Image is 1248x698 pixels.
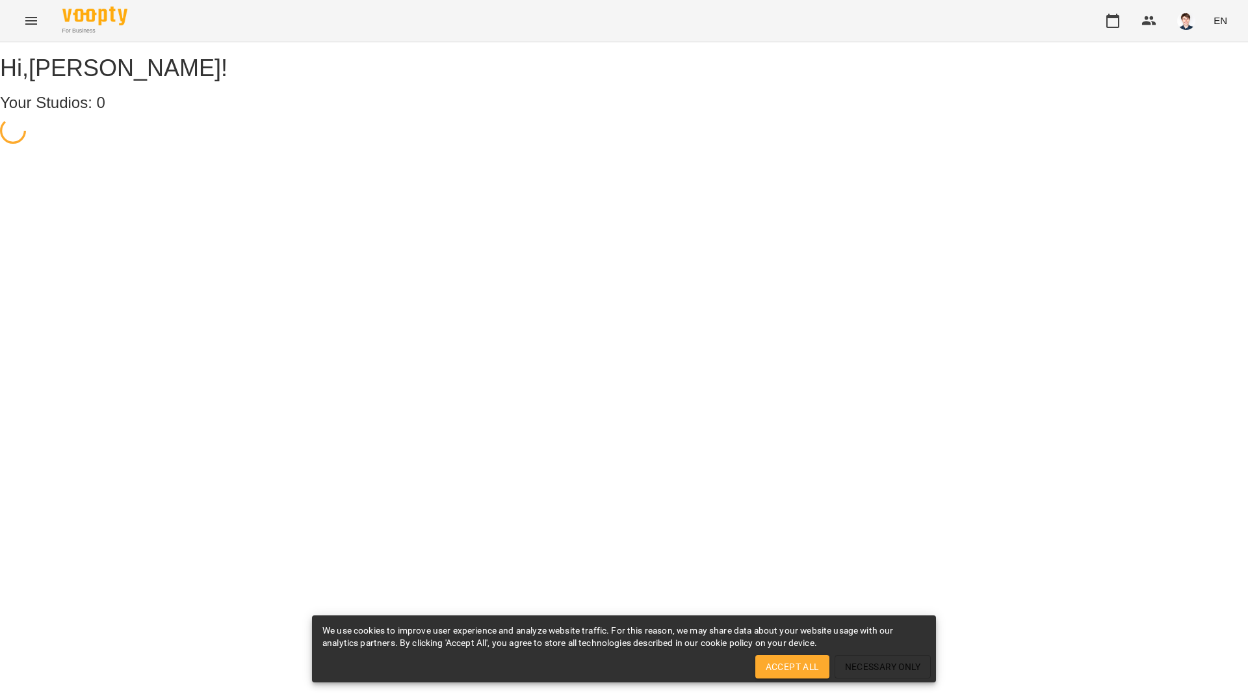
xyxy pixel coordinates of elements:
span: EN [1214,14,1227,27]
button: Menu [16,5,47,36]
img: da3b0dc8d55fb09e20eca385cbfc2bca.jpg [1177,12,1195,30]
button: EN [1208,8,1232,33]
span: 0 [97,94,105,111]
img: Voopty Logo [62,7,127,25]
span: For Business [62,27,127,35]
